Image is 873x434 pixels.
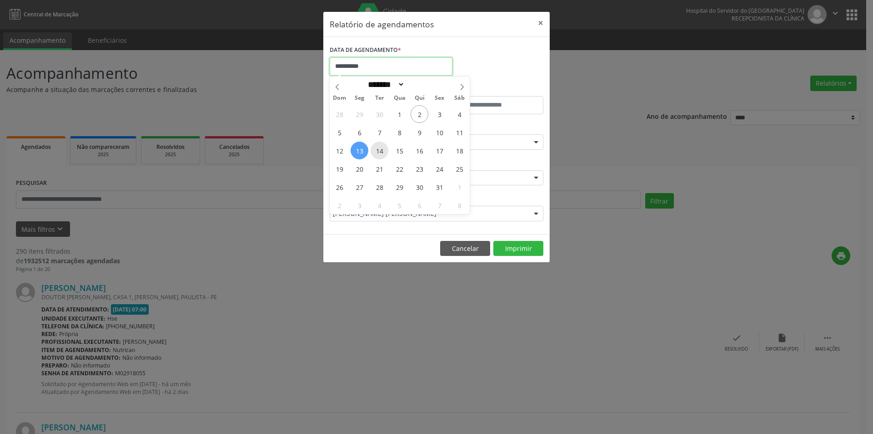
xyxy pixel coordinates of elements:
[351,196,368,214] span: Novembro 3, 2025
[532,12,550,34] button: Close
[391,160,408,178] span: Outubro 22, 2025
[411,105,428,123] span: Outubro 2, 2025
[431,160,448,178] span: Outubro 24, 2025
[391,196,408,214] span: Novembro 5, 2025
[439,82,543,96] label: ATÉ
[411,160,428,178] span: Outubro 23, 2025
[391,123,408,141] span: Outubro 8, 2025
[431,123,448,141] span: Outubro 10, 2025
[431,105,448,123] span: Outubro 3, 2025
[331,178,348,196] span: Outubro 26, 2025
[451,123,468,141] span: Outubro 11, 2025
[430,95,450,101] span: Sex
[370,95,390,101] span: Ter
[411,123,428,141] span: Outubro 9, 2025
[351,123,368,141] span: Outubro 6, 2025
[351,142,368,159] span: Outubro 13, 2025
[431,196,448,214] span: Novembro 7, 2025
[351,105,368,123] span: Setembro 29, 2025
[391,105,408,123] span: Outubro 1, 2025
[405,80,435,89] input: Year
[331,196,348,214] span: Novembro 2, 2025
[371,160,388,178] span: Outubro 21, 2025
[411,142,428,159] span: Outubro 16, 2025
[450,95,470,101] span: Sáb
[411,178,428,196] span: Outubro 30, 2025
[371,196,388,214] span: Novembro 4, 2025
[330,18,434,30] h5: Relatório de agendamentos
[330,43,401,57] label: DATA DE AGENDAMENTO
[331,160,348,178] span: Outubro 19, 2025
[331,105,348,123] span: Setembro 28, 2025
[451,142,468,159] span: Outubro 18, 2025
[331,142,348,159] span: Outubro 12, 2025
[371,105,388,123] span: Setembro 30, 2025
[351,178,368,196] span: Outubro 27, 2025
[431,178,448,196] span: Outubro 31, 2025
[410,95,430,101] span: Qui
[391,142,408,159] span: Outubro 15, 2025
[493,241,543,256] button: Imprimir
[371,142,388,159] span: Outubro 14, 2025
[411,196,428,214] span: Novembro 6, 2025
[451,178,468,196] span: Novembro 1, 2025
[391,178,408,196] span: Outubro 29, 2025
[350,95,370,101] span: Seg
[440,241,490,256] button: Cancelar
[431,142,448,159] span: Outubro 17, 2025
[451,105,468,123] span: Outubro 4, 2025
[351,160,368,178] span: Outubro 20, 2025
[451,160,468,178] span: Outubro 25, 2025
[451,196,468,214] span: Novembro 8, 2025
[330,95,350,101] span: Dom
[371,123,388,141] span: Outubro 7, 2025
[365,80,405,89] select: Month
[390,95,410,101] span: Qua
[371,178,388,196] span: Outubro 28, 2025
[331,123,348,141] span: Outubro 5, 2025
